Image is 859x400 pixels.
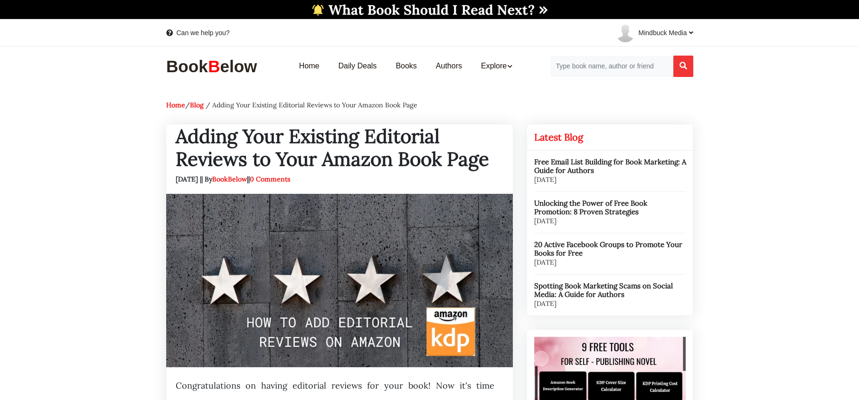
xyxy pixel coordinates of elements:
[426,51,472,81] a: Authors
[534,257,686,267] div: [DATE]
[166,194,513,367] img: Adding Your Existing Editorial Reviews to Your Amazon Book Page
[472,51,522,81] a: Explore
[176,125,503,171] h1: Adding Your Existing Editorial Reviews to Your Amazon Book Page
[534,132,686,143] h2: Latest Blog
[534,281,673,299] a: Spotting Book Marketing Scams on Social Media: A Guide for Authors
[534,175,686,184] div: [DATE]
[534,299,686,308] div: [DATE]
[212,175,247,183] span: BookBelow
[386,51,426,81] a: Books
[290,51,329,81] a: Home
[616,23,635,42] img: user-default.png
[534,157,686,175] a: Free Email List Building for Book Marketing: A Guide for Authors
[190,101,204,109] a: Blog
[550,56,673,77] input: Search for Books
[166,57,261,76] img: BookBelow Logo
[608,19,693,46] a: Mindbuck Media
[206,101,417,109] span: / Adding Your Existing Editorial Reviews to Your Amazon Book Page
[639,29,693,37] span: Mindbuck Media
[534,216,686,226] div: [DATE]
[534,240,682,257] a: 20 Active Facebook Groups to Promote Your Books for Free
[250,175,290,183] a: 0 Comments
[166,101,185,109] a: Home
[673,56,693,77] button: Search
[534,199,647,216] a: Unlocking the Power of Free Book Promotion: 8 Proven Strategies
[166,28,230,38] a: Can we help you?
[176,174,503,193] div: [DATE] || By ||
[166,100,693,110] p: /
[329,51,386,81] a: Daily Deals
